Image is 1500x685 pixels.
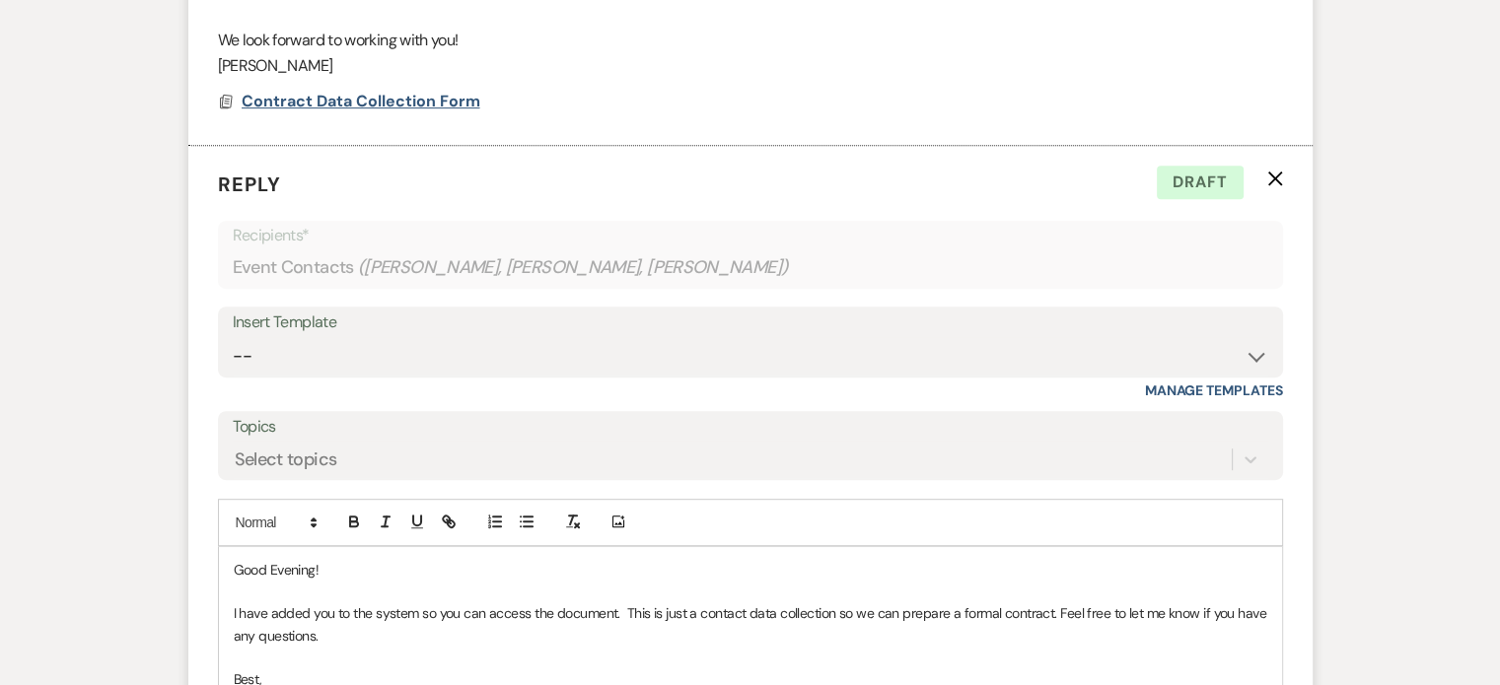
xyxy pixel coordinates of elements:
[233,413,1268,442] label: Topics
[234,602,1267,647] p: I have added you to the system so you can access the document. This is just a contact data collec...
[233,248,1268,287] div: Event Contacts
[242,91,480,111] span: Contract Data Collection Form
[234,559,1267,581] p: Good Evening!
[218,28,1283,53] p: We look forward to working with you!
[242,90,485,113] button: Contract Data Collection Form
[218,171,281,197] span: Reply
[1145,381,1283,399] a: Manage Templates
[233,223,1268,248] p: Recipients*
[358,254,789,281] span: ( [PERSON_NAME], [PERSON_NAME], [PERSON_NAME] )
[233,308,1268,337] div: Insert Template
[235,446,337,473] div: Select topics
[218,53,1283,79] p: [PERSON_NAME]
[1157,166,1244,199] span: Draft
